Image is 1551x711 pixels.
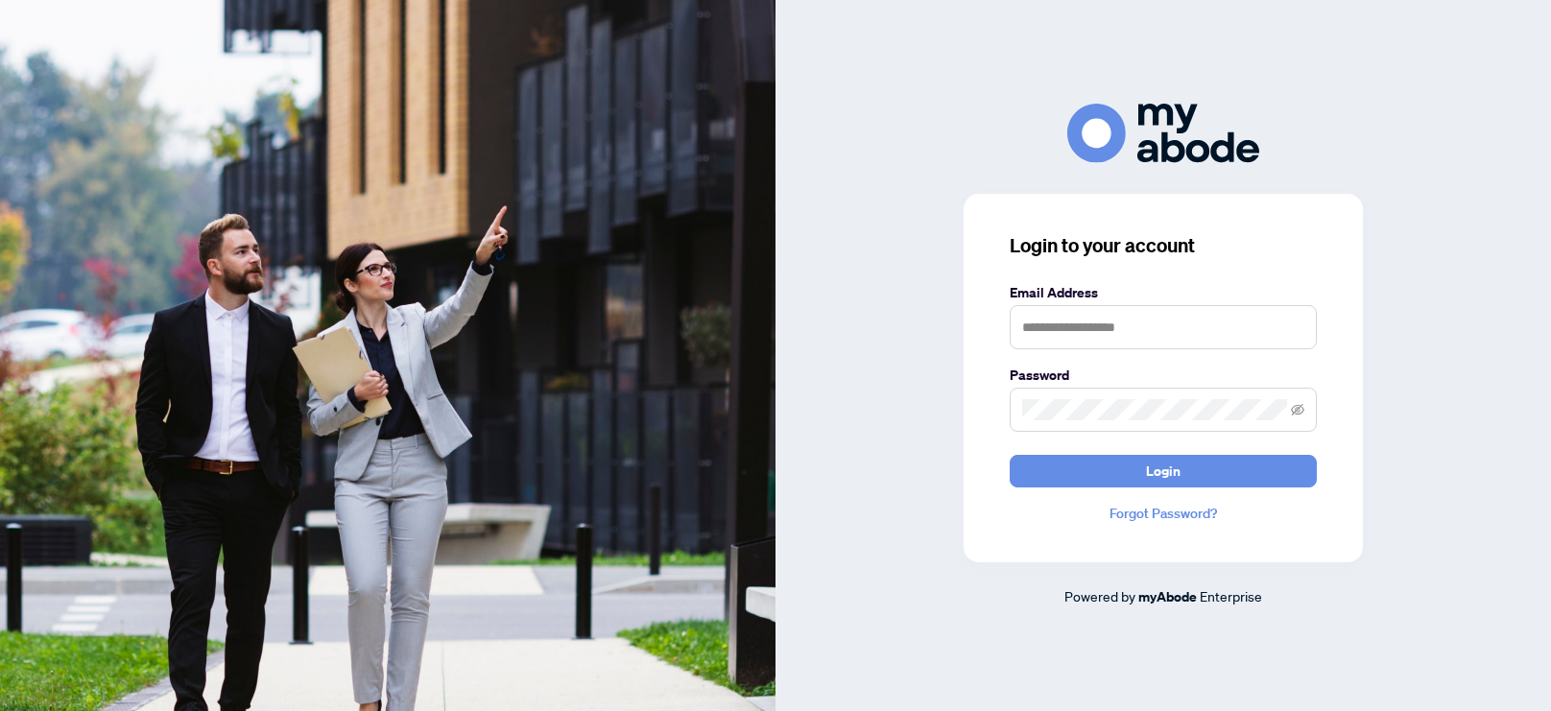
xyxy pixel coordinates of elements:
[1291,403,1304,416] span: eye-invisible
[1064,587,1135,604] span: Powered by
[1146,456,1181,486] span: Login
[1067,104,1259,162] img: ma-logo
[1010,503,1317,524] a: Forgot Password?
[1010,282,1317,303] label: Email Address
[1010,365,1317,386] label: Password
[1200,587,1262,604] span: Enterprise
[1138,586,1197,607] a: myAbode
[1010,232,1317,259] h3: Login to your account
[1010,455,1317,487] button: Login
